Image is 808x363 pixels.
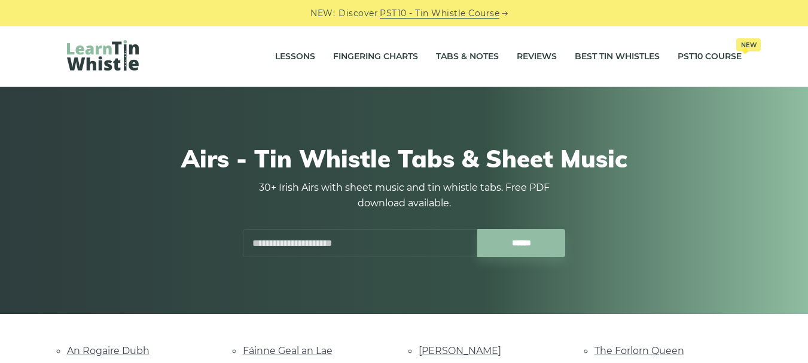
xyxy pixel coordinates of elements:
a: Lessons [275,42,315,72]
img: LearnTinWhistle.com [67,40,139,71]
a: Fingering Charts [333,42,418,72]
a: The Forlorn Queen [594,345,684,356]
a: [PERSON_NAME] [419,345,501,356]
a: An Rogaire Dubh [67,345,150,356]
span: New [736,38,761,51]
a: Tabs & Notes [436,42,499,72]
a: Fáinne Geal an Lae [243,345,333,356]
h1: Airs - Tin Whistle Tabs & Sheet Music [67,144,742,173]
a: Best Tin Whistles [575,42,660,72]
p: 30+ Irish Airs with sheet music and tin whistle tabs. Free PDF download available. [243,180,566,211]
a: PST10 CourseNew [678,42,742,72]
a: Reviews [517,42,557,72]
